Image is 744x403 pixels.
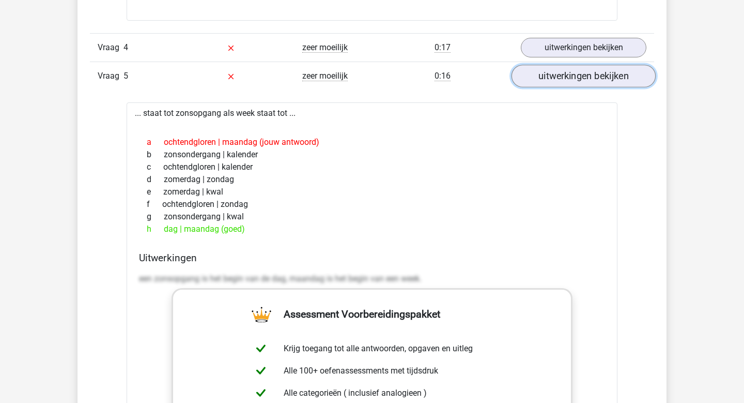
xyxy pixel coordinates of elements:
span: e [147,186,163,198]
p: een zonsopgang is het begin van de dag, maandag is het begin van een week. [139,273,605,285]
a: uitwerkingen bekijken [512,65,656,88]
span: d [147,173,164,186]
div: ochtendgloren | maandag (jouw antwoord) [139,136,605,148]
span: 5 [123,71,128,81]
span: b [147,148,164,161]
span: 0:17 [435,42,451,53]
h4: Uitwerkingen [139,252,605,264]
div: ochtendgloren | kalender [139,161,605,173]
div: zonsondergang | kalender [139,148,605,161]
div: dag | maandag (goed) [139,223,605,235]
span: h [147,223,164,235]
span: a [147,136,164,148]
div: ochtendgloren | zondag [139,198,605,211]
span: Vraag [98,41,123,54]
span: zeer moeilijk [302,71,348,81]
span: c [147,161,163,173]
span: zeer moeilijk [302,42,348,53]
div: zonsondergang | kwal [139,211,605,223]
span: Vraag [98,70,123,82]
div: zomerdag | zondag [139,173,605,186]
span: g [147,211,164,223]
span: 0:16 [435,71,451,81]
div: zomerdag | kwal [139,186,605,198]
span: 4 [123,42,128,52]
a: uitwerkingen bekijken [521,38,646,57]
span: f [147,198,162,211]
